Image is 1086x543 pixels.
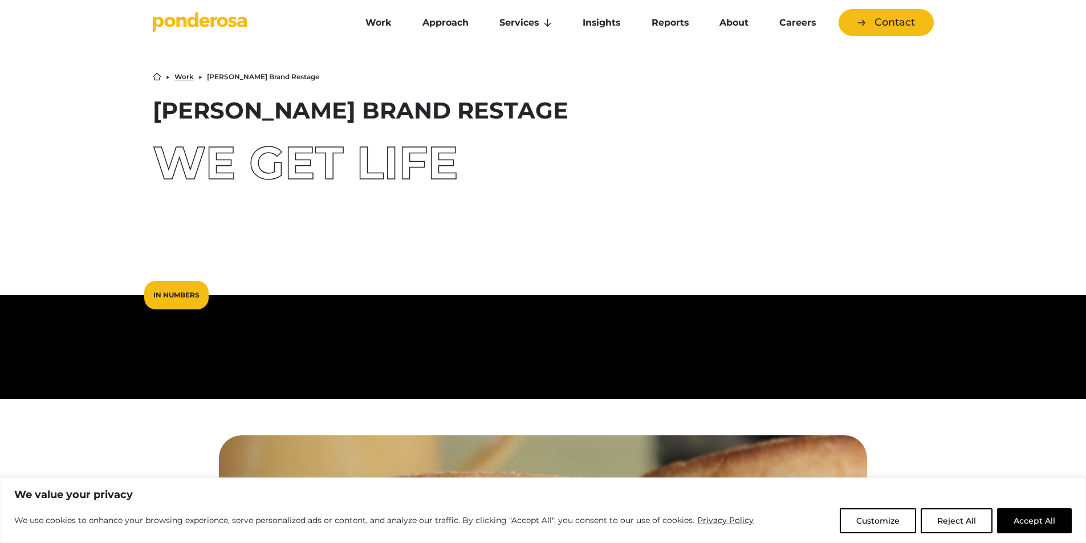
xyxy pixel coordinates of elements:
[166,74,170,80] li: ▶︎
[839,9,934,36] a: Contact
[570,11,633,35] a: Insights
[697,513,754,527] a: Privacy Policy
[198,74,202,80] li: ▶︎
[153,99,934,122] h1: [PERSON_NAME] Brand Restage
[409,11,482,35] a: Approach
[352,11,405,35] a: Work
[638,11,702,35] a: Reports
[997,508,1072,533] button: Accept All
[14,513,754,527] p: We use cookies to enhance your browsing experience, serve personalized ads or content, and analyz...
[706,11,762,35] a: About
[921,508,993,533] button: Reject All
[153,72,161,81] a: Home
[766,11,829,35] a: Careers
[207,74,319,80] li: [PERSON_NAME] Brand Restage
[174,74,194,80] a: Work
[153,11,335,34] a: Go to homepage
[486,11,565,35] a: Services
[840,508,916,533] button: Customize
[153,140,934,186] div: We Get Life
[144,281,209,309] div: In Numbers
[14,488,1072,501] p: We value your privacy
